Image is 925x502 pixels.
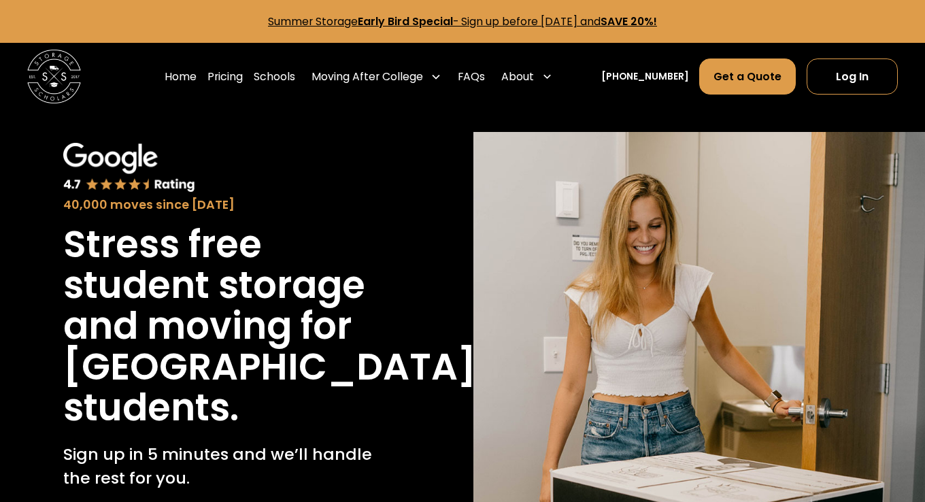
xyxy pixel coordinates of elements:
strong: SAVE 20%! [601,14,657,29]
a: Get a Quote [699,58,796,95]
div: 40,000 moves since [DATE] [63,196,388,214]
div: Moving After College [312,69,423,85]
a: home [27,50,81,103]
a: Schools [254,58,295,95]
img: Google 4.7 star rating [63,143,195,193]
a: Home [165,58,197,95]
a: Log In [807,58,898,95]
h1: students. [63,388,239,429]
a: Pricing [207,58,243,95]
div: About [496,58,558,95]
a: [PHONE_NUMBER] [601,69,689,84]
a: FAQs [458,58,485,95]
div: About [501,69,534,85]
strong: Early Bird Special [358,14,453,29]
h1: Stress free student storage and moving for [63,224,388,347]
img: Storage Scholars main logo [27,50,81,103]
div: Moving After College [306,58,448,95]
a: Summer StorageEarly Bird Special- Sign up before [DATE] andSAVE 20%! [268,14,657,29]
p: Sign up in 5 minutes and we’ll handle the rest for you. [63,442,388,490]
h1: [GEOGRAPHIC_DATA] [63,347,476,388]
